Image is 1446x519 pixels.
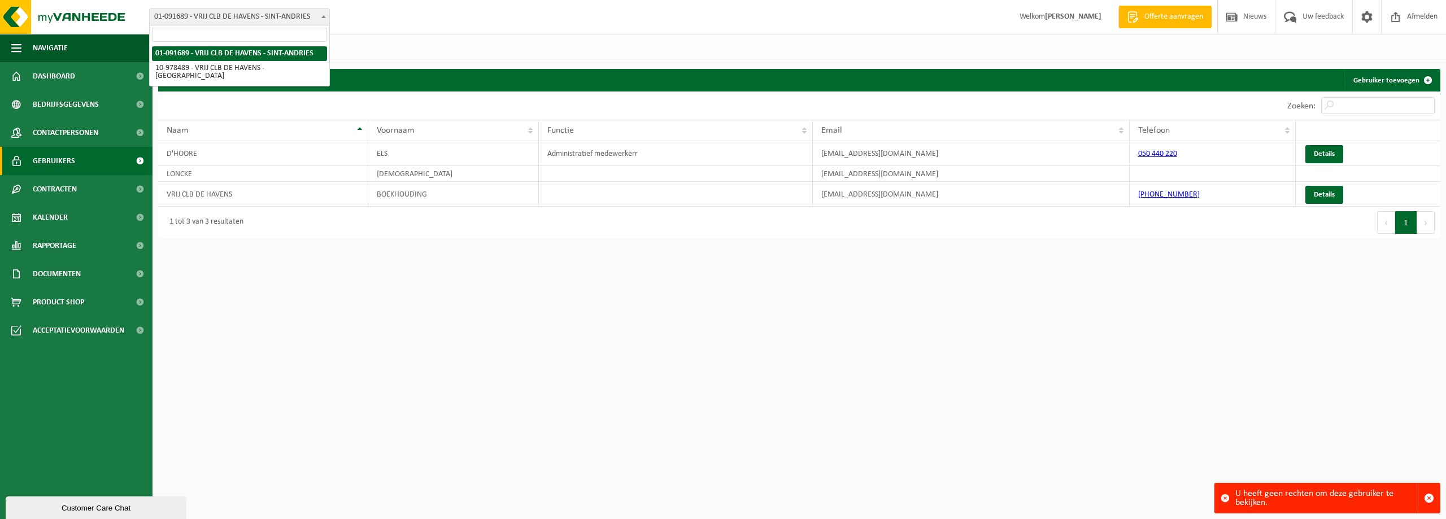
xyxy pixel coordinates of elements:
[33,203,68,232] span: Kalender
[33,90,99,119] span: Bedrijfsgegevens
[150,9,329,25] span: 01-091689 - VRIJ CLB DE HAVENS - SINT-ANDRIES
[6,494,189,519] iframe: chat widget
[152,61,327,84] li: 10-978489 - VRIJ CLB DE HAVENS - [GEOGRAPHIC_DATA]
[149,8,330,25] span: 01-091689 - VRIJ CLB DE HAVENS - SINT-ANDRIES
[33,119,98,147] span: Contactpersonen
[821,126,842,135] span: Email
[33,175,77,203] span: Contracten
[158,182,368,207] td: VRIJ CLB DE HAVENS
[813,141,1129,166] td: [EMAIL_ADDRESS][DOMAIN_NAME]
[33,34,68,62] span: Navigatie
[152,46,327,61] li: 01-091689 - VRIJ CLB DE HAVENS - SINT-ANDRIES
[1305,145,1343,163] a: Details
[33,232,76,260] span: Rapportage
[167,126,189,135] span: Naam
[368,182,539,207] td: BOEKHOUDING
[1395,211,1417,234] button: 1
[377,126,415,135] span: Voornaam
[1045,12,1101,21] strong: [PERSON_NAME]
[158,141,368,166] td: D'HOORE
[33,62,75,90] span: Dashboard
[813,182,1129,207] td: [EMAIL_ADDRESS][DOMAIN_NAME]
[158,166,368,182] td: LONCKE
[33,147,75,175] span: Gebruikers
[1417,211,1435,234] button: Next
[1118,6,1212,28] a: Offerte aanvragen
[1235,483,1418,513] div: U heeft geen rechten om deze gebruiker te bekijken.
[164,212,243,233] div: 1 tot 3 van 3 resultaten
[1138,190,1200,199] a: [PHONE_NUMBER]
[33,316,124,344] span: Acceptatievoorwaarden
[1138,150,1177,158] a: 050 440 220
[539,141,813,166] td: Administratief medewerkerr
[1377,211,1395,234] button: Previous
[1142,11,1206,23] span: Offerte aanvragen
[1344,69,1439,91] a: Gebruiker toevoegen
[813,166,1129,182] td: [EMAIL_ADDRESS][DOMAIN_NAME]
[368,166,539,182] td: [DEMOGRAPHIC_DATA]
[33,288,84,316] span: Product Shop
[368,141,539,166] td: ELS
[1138,126,1170,135] span: Telefoon
[1305,186,1343,204] a: Details
[1287,102,1316,111] label: Zoeken:
[33,260,81,288] span: Documenten
[547,126,574,135] span: Functie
